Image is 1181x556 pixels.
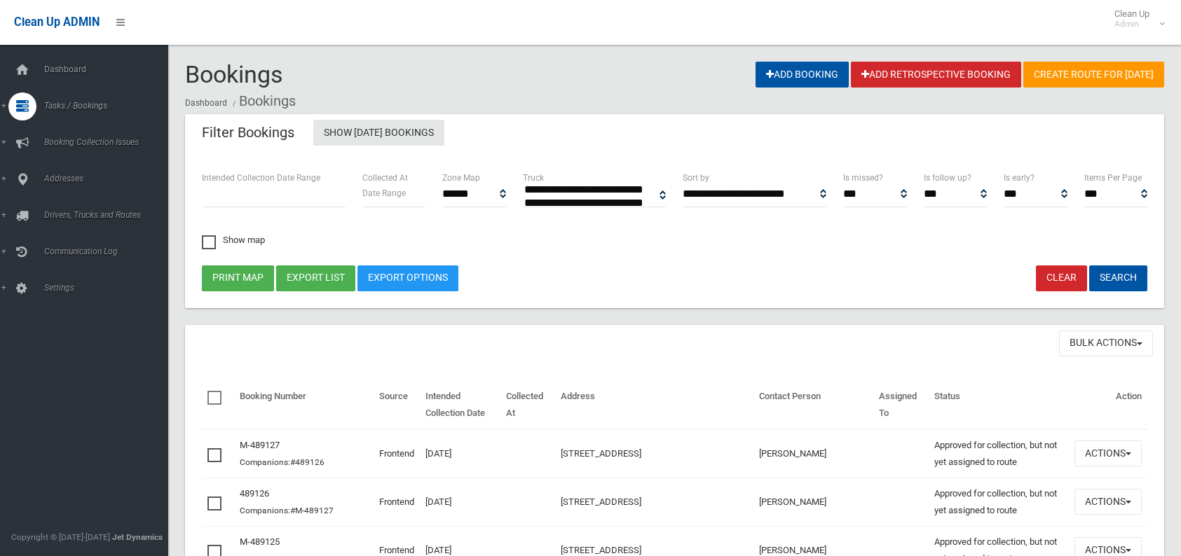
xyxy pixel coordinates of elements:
[1107,8,1163,29] span: Clean Up
[1074,489,1142,515] button: Actions
[929,478,1069,526] td: Approved for collection, but not yet assigned to route
[1036,265,1087,291] a: Clear
[202,265,274,291] button: Print map
[555,381,753,429] th: Address
[185,119,311,146] header: Filter Bookings
[40,101,179,111] span: Tasks / Bookings
[240,506,336,515] small: Companions:
[229,88,296,114] li: Bookings
[561,496,641,507] a: [STREET_ADDRESS]
[40,64,179,74] span: Dashboard
[523,170,544,186] label: Truck
[1114,19,1149,29] small: Admin
[290,506,334,515] a: #M-489127
[185,98,227,108] a: Dashboard
[500,381,554,429] th: Collected At
[561,448,641,459] a: [STREET_ADDRESS]
[1069,381,1147,429] th: Action
[873,381,929,429] th: Assigned To
[420,381,500,429] th: Intended Collection Date
[240,440,280,450] a: M-489127
[929,429,1069,478] td: Approved for collection, but not yet assigned to route
[185,60,283,88] span: Bookings
[202,235,265,244] span: Show map
[40,210,179,220] span: Drivers, Trucks and Routes
[240,488,269,499] a: 489126
[374,478,420,526] td: Frontend
[1074,440,1142,466] button: Actions
[240,536,280,547] a: M-489125
[420,478,500,526] td: [DATE]
[313,120,444,146] a: Show [DATE] Bookings
[40,174,179,183] span: Addresses
[234,381,374,429] th: Booking Number
[561,545,641,555] a: [STREET_ADDRESS]
[11,532,110,542] span: Copyright © [DATE]-[DATE]
[753,478,873,526] td: [PERSON_NAME]
[276,265,355,291] button: Export list
[420,429,500,478] td: [DATE]
[40,246,179,256] span: Communication Log
[753,429,873,478] td: [PERSON_NAME]
[357,265,458,291] a: Export Options
[1023,62,1164,88] a: Create route for [DATE]
[374,381,420,429] th: Source
[1089,265,1147,291] button: Search
[753,381,873,429] th: Contact Person
[40,137,179,147] span: Booking Collection Issues
[240,457,327,467] small: Companions:
[14,15,100,29] span: Clean Up ADMIN
[929,381,1069,429] th: Status
[112,532,163,542] strong: Jet Dynamics
[851,62,1021,88] a: Add Retrospective Booking
[374,429,420,478] td: Frontend
[1059,331,1153,356] button: Bulk Actions
[756,62,849,88] a: Add Booking
[40,283,179,293] span: Settings
[290,457,325,467] a: #489126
